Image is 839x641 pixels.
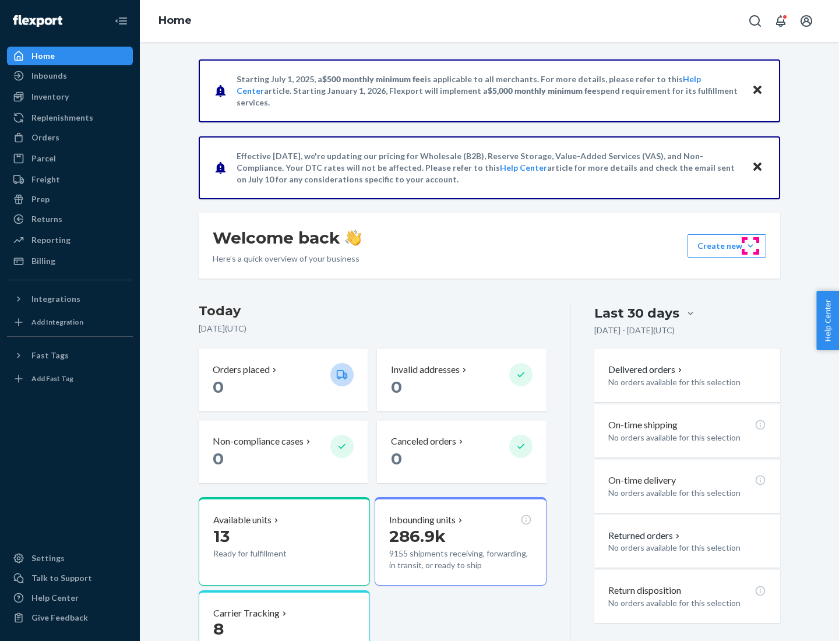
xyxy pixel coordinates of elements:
[110,9,133,33] button: Close Navigation
[7,128,133,147] a: Orders
[31,193,50,205] div: Prep
[375,497,546,586] button: Inbounding units286.9k9155 shipments receiving, forwarding, in transit, or ready to ship
[31,174,60,185] div: Freight
[608,363,685,376] button: Delivered orders
[391,377,402,397] span: 0
[608,474,676,487] p: On-time delivery
[213,377,224,397] span: 0
[391,449,402,469] span: 0
[7,170,133,189] a: Freight
[377,421,546,483] button: Canceled orders 0
[31,572,92,584] div: Talk to Support
[31,612,88,624] div: Give Feedback
[213,526,230,546] span: 13
[608,487,766,499] p: No orders available for this selection
[608,432,766,443] p: No orders available for this selection
[7,190,133,209] a: Prep
[13,15,62,27] img: Flexport logo
[31,132,59,143] div: Orders
[31,91,69,103] div: Inventory
[213,513,272,527] p: Available units
[389,526,446,546] span: 286.9k
[199,302,547,320] h3: Today
[391,363,460,376] p: Invalid addresses
[31,255,55,267] div: Billing
[213,363,270,376] p: Orders placed
[322,74,425,84] span: $500 monthly minimum fee
[500,163,547,172] a: Help Center
[7,231,133,249] a: Reporting
[743,9,767,33] button: Open Search Box
[594,325,675,336] p: [DATE] - [DATE] ( UTC )
[31,374,73,383] div: Add Fast Tag
[7,346,133,365] button: Fast Tags
[345,230,361,246] img: hand-wave emoji
[750,159,765,176] button: Close
[199,497,370,586] button: Available units13Ready for fulfillment
[391,435,456,448] p: Canceled orders
[688,234,766,258] button: Create new
[7,87,133,106] a: Inventory
[594,304,679,322] div: Last 30 days
[816,291,839,350] button: Help Center
[608,542,766,554] p: No orders available for this selection
[769,9,792,33] button: Open notifications
[213,548,321,559] p: Ready for fulfillment
[199,349,368,411] button: Orders placed 0
[7,252,133,270] a: Billing
[795,9,818,33] button: Open account menu
[7,108,133,127] a: Replenishments
[31,317,83,327] div: Add Integration
[7,549,133,568] a: Settings
[608,584,681,597] p: Return disposition
[608,418,678,432] p: On-time shipping
[7,589,133,607] a: Help Center
[213,607,280,620] p: Carrier Tracking
[7,290,133,308] button: Integrations
[31,350,69,361] div: Fast Tags
[7,149,133,168] a: Parcel
[199,323,547,334] p: [DATE] ( UTC )
[31,50,55,62] div: Home
[7,313,133,332] a: Add Integration
[608,376,766,388] p: No orders available for this selection
[213,619,224,639] span: 8
[31,234,70,246] div: Reporting
[389,513,456,527] p: Inbounding units
[488,86,597,96] span: $5,000 monthly minimum fee
[7,47,133,65] a: Home
[213,253,361,265] p: Here’s a quick overview of your business
[31,112,93,124] div: Replenishments
[608,529,682,543] button: Returned orders
[237,150,741,185] p: Effective [DATE], we're updating our pricing for Wholesale (B2B), Reserve Storage, Value-Added Se...
[237,73,741,108] p: Starting July 1, 2025, a is applicable to all merchants. For more details, please refer to this a...
[158,14,192,27] a: Home
[377,349,546,411] button: Invalid addresses 0
[213,227,361,248] h1: Welcome back
[7,608,133,627] button: Give Feedback
[31,70,67,82] div: Inbounds
[7,210,133,228] a: Returns
[31,293,80,305] div: Integrations
[608,597,766,609] p: No orders available for this selection
[31,213,62,225] div: Returns
[213,449,224,469] span: 0
[7,369,133,388] a: Add Fast Tag
[31,153,56,164] div: Parcel
[31,592,79,604] div: Help Center
[149,4,201,38] ol: breadcrumbs
[7,569,133,587] a: Talk to Support
[7,66,133,85] a: Inbounds
[213,435,304,448] p: Non-compliance cases
[389,548,531,571] p: 9155 shipments receiving, forwarding, in transit, or ready to ship
[31,552,65,564] div: Settings
[199,421,368,483] button: Non-compliance cases 0
[750,82,765,99] button: Close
